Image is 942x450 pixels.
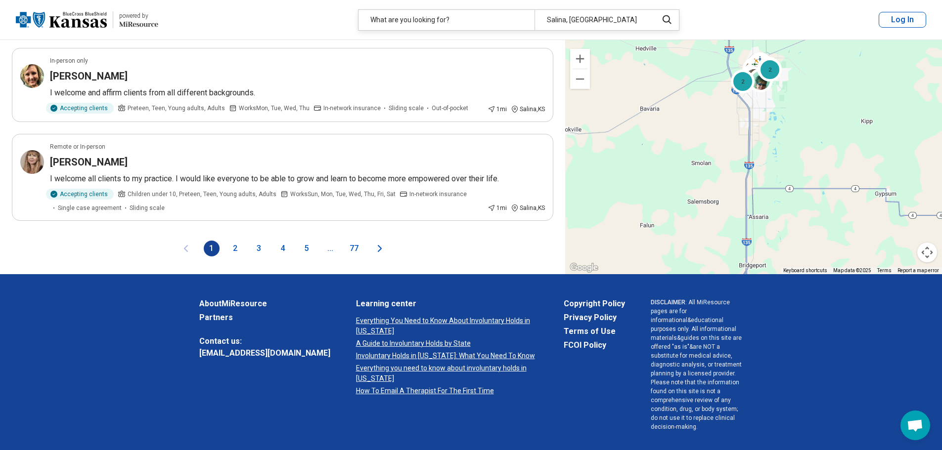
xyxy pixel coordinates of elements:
a: Everything you need to know about involuntary holds in [US_STATE] [356,363,538,384]
a: Open this area in Google Maps (opens a new window) [568,261,600,274]
span: Sliding scale [389,104,424,113]
div: What are you looking for? [359,10,535,30]
button: Previous page [180,241,192,256]
button: 4 [275,241,291,256]
span: Contact us: [199,335,330,347]
div: 2 [758,57,782,81]
button: Zoom out [570,69,590,89]
h3: [PERSON_NAME] [50,155,128,169]
div: Salina, [GEOGRAPHIC_DATA] [535,10,652,30]
h3: [PERSON_NAME] [50,69,128,83]
a: Partners [199,312,330,324]
span: DISCLAIMER [651,299,685,306]
div: Salina , KS [511,204,545,212]
div: Accepting clients [46,103,114,114]
a: FCOI Policy [564,339,625,351]
button: 77 [346,241,362,256]
a: [EMAIL_ADDRESS][DOMAIN_NAME] [199,347,330,359]
button: Keyboard shortcuts [783,267,827,274]
a: Copyright Policy [564,298,625,310]
a: Learning center [356,298,538,310]
img: Google [568,261,600,274]
button: Zoom in [570,49,590,69]
p: : All MiResource pages are for informational & educational purposes only. All informational mater... [651,298,743,431]
a: A Guide to Involuntary Holds by State [356,338,538,349]
span: Works Sun, Mon, Tue, Wed, Thu, Fri, Sat [290,190,396,199]
span: ... [322,241,338,256]
p: I welcome all clients to my practice. I would like everyone to be able to grow and learn to becom... [50,173,545,185]
button: Next page [374,241,386,256]
button: 2 [227,241,243,256]
a: Report a map error [897,268,939,273]
a: Terms (opens in new tab) [877,268,892,273]
button: Map camera controls [917,243,937,262]
span: In-network insurance [409,190,467,199]
div: powered by [119,11,158,20]
button: 3 [251,241,267,256]
span: Children under 10, Preteen, Teen, Young adults, Adults [128,190,276,199]
a: AboutMiResource [199,298,330,310]
div: Salina , KS [511,105,545,114]
p: In-person only [50,56,88,65]
span: Single case agreement [58,204,122,212]
button: Log In [879,12,926,28]
div: 1 mi [488,105,507,114]
span: Works Mon, Tue, Wed, Thu [239,104,310,113]
a: Privacy Policy [564,312,625,324]
p: Remote or In-person [50,142,105,151]
span: Map data ©2025 [833,268,871,273]
span: Preteen, Teen, Young adults, Adults [128,104,225,113]
button: 1 [204,241,220,256]
a: Blue Cross Blue Shield Kansaspowered by [16,8,158,32]
span: In-network insurance [323,104,381,113]
div: 1 mi [488,204,507,212]
span: Sliding scale [130,204,165,212]
img: Blue Cross Blue Shield Kansas [16,8,107,32]
a: How To Email A Therapist For The First Time [356,386,538,396]
div: 2 [731,69,755,93]
p: I welcome and affirm clients from all different backgrounds. [50,87,545,99]
a: Involuntary Holds in [US_STATE]: What You Need To Know [356,351,538,361]
button: 5 [299,241,314,256]
span: Out-of-pocket [432,104,468,113]
a: Everything You Need to Know About Involuntary Holds in [US_STATE] [356,316,538,336]
div: Open chat [900,410,930,440]
a: Terms of Use [564,326,625,337]
div: Accepting clients [46,189,114,200]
